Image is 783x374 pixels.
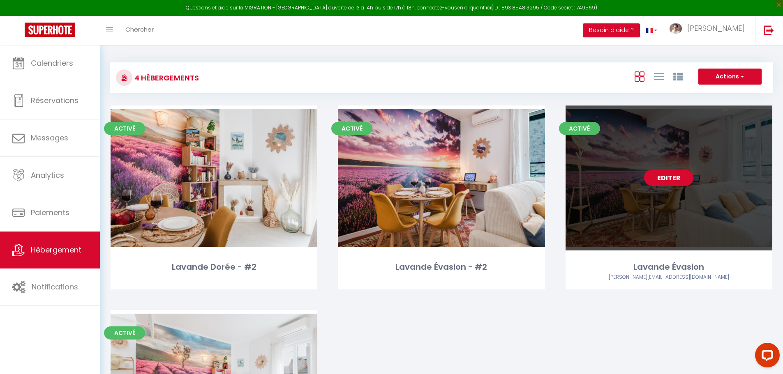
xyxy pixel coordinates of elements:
[32,282,78,292] span: Notifications
[654,69,664,83] a: Vue en Liste
[31,95,79,106] span: Réservations
[635,69,644,83] a: Vue en Box
[673,69,683,83] a: Vue par Groupe
[457,4,491,11] a: en cliquant ici
[104,326,145,340] span: Activé
[417,170,466,186] a: Editer
[566,261,772,273] div: Lavande Évasion
[748,340,783,374] iframe: LiveChat chat widget
[764,25,774,35] img: logout
[583,23,640,37] button: Besoin d'aide ?
[331,122,372,135] span: Activé
[687,23,745,33] span: [PERSON_NAME]
[125,25,154,34] span: Chercher
[670,23,682,34] img: ...
[31,58,73,68] span: Calendriers
[31,207,69,218] span: Paiements
[698,69,762,85] button: Actions
[25,23,75,37] img: Super Booking
[189,170,239,186] a: Editer
[338,261,545,273] div: Lavande Évasion - #2
[31,170,64,180] span: Analytics
[644,170,693,186] a: Editer
[31,133,68,143] span: Messages
[119,16,160,45] a: Chercher
[111,261,317,273] div: Lavande Dorée - #2
[104,122,145,135] span: Activé
[559,122,600,135] span: Activé
[566,273,772,281] div: Airbnb
[132,69,199,87] h3: 4 Hébergements
[31,245,81,255] span: Hébergement
[663,16,755,45] a: ... [PERSON_NAME]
